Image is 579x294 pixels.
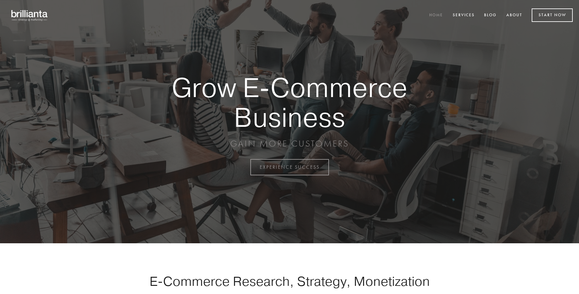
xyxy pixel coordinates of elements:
p: GAIN MORE CUSTOMERS [150,138,429,149]
a: Blog [480,10,501,21]
h1: E-Commerce Research, Strategy, Monetization [130,273,449,289]
a: Services [449,10,479,21]
strong: Grow E-Commerce Business [150,73,429,132]
a: EXPERIENCE SUCCESS [250,159,329,175]
a: About [502,10,526,21]
a: Home [425,10,447,21]
img: brillianta - research, strategy, marketing [6,6,53,24]
a: Start Now [532,8,573,22]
